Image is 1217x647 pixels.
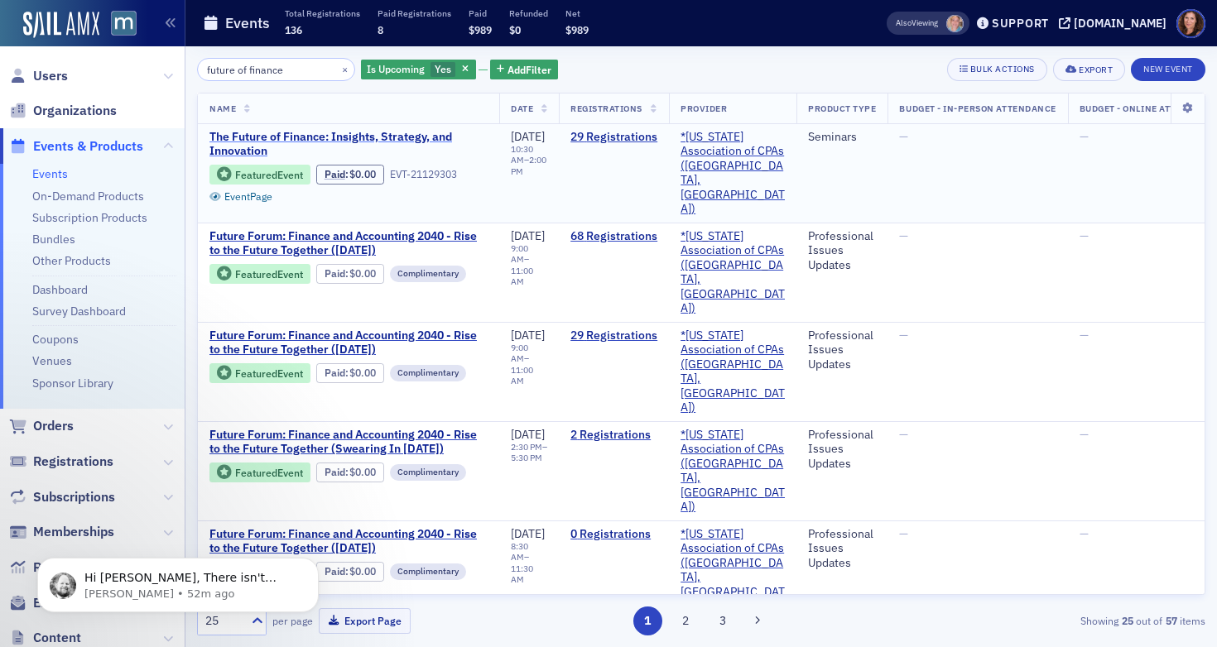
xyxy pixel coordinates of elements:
a: Future Forum: Finance and Accounting 2040 - Rise to the Future Together ([DATE]) [209,328,488,357]
div: – [511,442,547,463]
time: 9:00 AM [511,242,528,265]
div: [DOMAIN_NAME] [1074,16,1166,31]
div: Professional Issues Updates [808,428,876,472]
span: — [899,526,908,541]
a: SailAMX [23,12,99,38]
span: Viewing [896,17,938,29]
a: Future Forum: Finance and Accounting 2040 - Rise to the Future Together (Swearing In [DATE]) [209,428,488,457]
span: [DATE] [511,228,545,243]
strong: 25 [1118,613,1136,628]
span: *Maryland Association of CPAs (Timonium, MD) [681,130,785,217]
a: Memberships [9,523,114,541]
a: *[US_STATE] Association of CPAs ([GEOGRAPHIC_DATA], [GEOGRAPHIC_DATA]) [681,428,785,515]
a: Organizations [9,102,117,120]
span: [DATE] [511,129,545,144]
div: Complimentary [390,563,466,580]
a: *[US_STATE] Association of CPAs ([GEOGRAPHIC_DATA], [GEOGRAPHIC_DATA]) [681,130,785,217]
span: — [899,129,908,144]
span: $0.00 [349,466,376,478]
a: Events & Products [9,137,143,156]
span: Events & Products [33,137,143,156]
strong: 57 [1162,613,1180,628]
a: *[US_STATE] Association of CPAs ([GEOGRAPHIC_DATA], [GEOGRAPHIC_DATA]) [681,328,785,415]
p: Paid Registrations [378,7,451,19]
span: The Future of Finance: Insights, Strategy, and Innovation [209,130,488,159]
time: 2:30 PM [511,441,542,453]
div: Paid: 0 - $0 [316,562,384,582]
div: Featured Event [235,170,303,180]
div: Professional Issues Updates [808,328,876,372]
img: SailAMX [111,11,137,36]
p: Total Registrations [285,7,360,19]
span: — [1080,129,1089,144]
span: Name [209,103,236,114]
time: 2:00 PM [511,154,546,176]
div: – [511,243,547,287]
a: Subscription Products [32,210,147,225]
a: Coupons [32,332,79,347]
span: $0.00 [349,168,376,180]
span: $0 [509,23,521,36]
span: : [325,466,350,478]
time: 5:30 PM [511,452,542,463]
div: Featured Event [235,369,303,378]
a: 68 Registrations [570,229,657,244]
a: Subscriptions [9,488,115,506]
a: *[US_STATE] Association of CPAs ([GEOGRAPHIC_DATA], [GEOGRAPHIC_DATA]) [681,527,785,614]
span: Dee Sullivan [946,15,964,32]
button: 3 [709,606,738,635]
time: 11:00 AM [511,265,533,287]
a: Future Forum: Finance and Accounting 2040 - Rise to the Future Together ([DATE]) [209,527,488,556]
span: Future Forum: Finance and Accounting 2040 - Rise to the Future Together (November 2025) [209,328,488,357]
span: $989 [565,23,589,36]
p: Paid [469,7,492,19]
span: Subscriptions [33,488,115,506]
div: Paid: 5 - $0 [316,462,384,482]
span: *Maryland Association of CPAs (Timonium, MD) [681,229,785,316]
a: Users [9,67,68,85]
a: Events [32,166,68,181]
span: Users [33,67,68,85]
div: Professional Issues Updates [808,229,876,273]
time: 10:30 AM [511,143,533,165]
a: 0 Registrations [570,527,657,542]
div: Paid: 29 - $0 [316,165,384,185]
div: Export [1079,65,1113,74]
a: On-Demand Products [32,189,144,204]
span: [DATE] [511,427,545,442]
div: Featured Event [235,468,303,477]
div: Complimentary [390,365,466,381]
span: Registrations [33,453,113,471]
span: — [899,228,908,243]
span: Budget - In-Person Attendance [899,103,1056,114]
div: Featured Event [235,270,303,279]
a: Sponsor Library [32,376,113,391]
div: Paid: 34 - $0 [316,363,384,383]
button: 2 [671,606,700,635]
div: Featured Event [209,363,310,384]
span: [DATE] [511,526,545,541]
a: Paid [325,267,345,280]
button: [DOMAIN_NAME] [1059,17,1172,29]
div: Featured Event [209,462,310,483]
time: 8:30 AM [511,540,528,563]
a: 2 Registrations [570,428,657,443]
div: Yes [361,60,476,80]
a: Paid [325,466,345,478]
span: *Maryland Association of CPAs (Timonium, MD) [681,428,785,515]
span: — [1080,328,1089,343]
a: View Homepage [99,11,137,39]
a: Dashboard [32,282,88,297]
div: Also [896,17,912,28]
span: *Maryland Association of CPAs (Timonium, MD) [681,328,785,415]
div: – [511,541,547,585]
input: Search… [197,58,355,81]
iframe: Intercom notifications message [12,523,344,639]
span: : [325,367,350,379]
a: Other Products [32,253,111,268]
div: EVT-21129303 [390,168,457,180]
span: : [325,267,350,280]
a: 29 Registrations [570,328,657,343]
button: New Event [1131,58,1205,81]
button: Bulk Actions [947,58,1047,81]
